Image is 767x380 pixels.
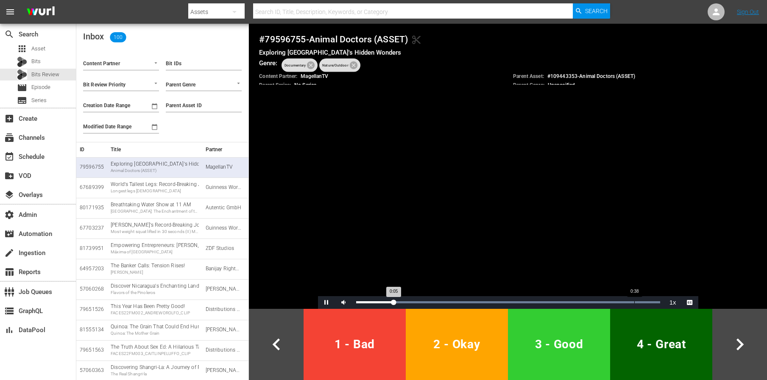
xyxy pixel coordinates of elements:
div: Quinoa: The Grain That Could End Hunger? [111,323,198,336]
div: Animal Doctors (ASSET) [111,168,198,174]
th: Partner [202,142,249,157]
div: Documentary [282,58,318,72]
div: Breathtaking Water Show at 11 AM [111,201,198,214]
span: Episode [31,83,50,92]
button: 3 - Good [508,309,610,380]
span: 1 - Bad [307,334,402,355]
span: Ingestion [4,248,14,258]
h5: Exploring [GEOGRAPHIC_DATA]'s Hidden Wonders [259,48,757,57]
button: Captions [681,296,698,309]
span: Nature/Outdoor [319,55,351,75]
th: Title [107,142,202,157]
div: Autentic GmbH [206,204,242,211]
span: VOD [4,171,14,181]
span: Schedule [4,152,14,162]
div: FACES22FM002_ANDREWOROLFO_CLIP [111,310,198,316]
div: The Banker Calls: Tension Rises! [111,262,198,275]
span: Episode [17,83,27,93]
div: This Year Has Been Pretty Good! [111,303,198,316]
span: Search [4,29,14,39]
div: Most weight squat lifted in 30 seconds (II) Most squats in 1 minute [111,229,198,235]
span: chevron_left [265,333,288,356]
input: Content Partner [83,59,135,70]
div: Distributions Juste Pour Rire Inc. [206,347,242,354]
div: Máxima of [GEOGRAPHIC_DATA] [111,249,198,255]
div: Guinness World Records [206,184,242,191]
span: Documentary [282,55,309,75]
button: 1 - Bad [304,309,406,380]
div: Banijay Rights Limited [206,265,242,272]
span: Admin [4,210,14,220]
div: 79596755 [80,164,104,171]
span: Series [17,95,27,105]
span: Parent Asset: [513,73,544,79]
div: Janson Media [206,286,242,293]
div: Empowering Entrepreneurs: Jana's Journey [111,242,198,255]
div: 80171935 [80,204,104,211]
h2: Inbox [83,31,129,44]
span: Channels [4,133,14,143]
button: Open [234,79,243,87]
h4: # 79596755 - Animal Doctors (ASSET) [259,34,757,45]
span: 3 - Good [511,334,607,355]
div: Discover Nicaragua's Enchanting Landscapes [111,283,198,296]
p: No Series [259,82,316,89]
div: 81555134 [80,326,104,333]
span: Job Queues [4,287,14,297]
a: Sign Out [737,8,759,15]
span: Content Partner: [259,73,297,79]
div: Discovering Shangri-La: A Journey of Friendship [111,364,198,377]
div: FACES22FM003_CAITLINPELUFFO_CLIP [111,351,198,357]
div: 67689399 [80,184,104,191]
button: Open [152,79,160,87]
div: Video Player [318,95,698,309]
div: Longest legs [DEMOGRAPHIC_DATA] [111,188,198,194]
div: Bits [17,57,27,67]
span: Bits Review [31,70,59,79]
div: Tom's Record-Breaking Journey Inspires All [111,222,198,235]
span: 100 [110,34,126,41]
img: ans4CAIJ8jUAAAAAAAAAAAAAAAAAAAAAAAAgQb4GAAAAAAAAAAAAAAAAAAAAAAAAJMjXAAAAAAAAAAAAAAAAAAAAAAAAgAT5G... [20,2,61,22]
div: [PERSON_NAME] [111,269,198,275]
div: 79651526 [80,306,104,313]
button: Search [573,3,610,19]
th: ID [76,142,107,157]
div: Guinness World Records [206,225,242,232]
span: menu [5,7,15,17]
div: The Real Shangri-la [111,371,198,377]
button: 2 - Okay [406,309,508,380]
span: 2 - Okay [409,334,505,355]
div: The Truth About Sex Ed: A Hilarious Take [111,344,198,357]
button: 4 - Great [610,309,712,380]
span: Generated Bit [411,35,421,45]
span: Reports [4,267,14,277]
span: Parent Series: [259,82,291,88]
span: Search [585,3,608,19]
div: Progress Bar [356,301,660,303]
div: Janson Media [206,367,242,374]
button: Pause [318,296,335,309]
div: Bits Review [17,69,27,80]
span: Parent Genre: [513,82,544,88]
span: chevron_right [728,333,752,356]
div: Flavors of the Pinoleros [111,290,198,296]
div: 57060268 [80,286,104,293]
div: [GEOGRAPHIC_DATA]: The Enchantment of the white nights [111,208,198,214]
span: Asset [31,44,45,53]
button: Playback Rate [664,296,681,309]
div: 67703237 [80,225,104,232]
div: Nature/Outdoor [319,58,360,72]
div: Quinoa: The Mother Grain [111,330,198,336]
div: World's Tallest Legs: Record-Breaking Journey [111,181,198,194]
span: GraphQL [4,306,14,316]
p: MagellanTV [259,73,328,80]
span: Series [31,96,47,105]
div: Distributions Juste Pour Rire Inc. [206,306,242,313]
div: 57060363 [80,367,104,374]
div: ZDF Studios [206,245,242,252]
div: Janson Media [206,326,242,333]
span: Create [4,114,14,124]
div: 81739951 [80,245,104,252]
span: 4 - Great [614,334,709,355]
div: Exploring Mahali National Park's Hidden Wonders [111,161,198,174]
